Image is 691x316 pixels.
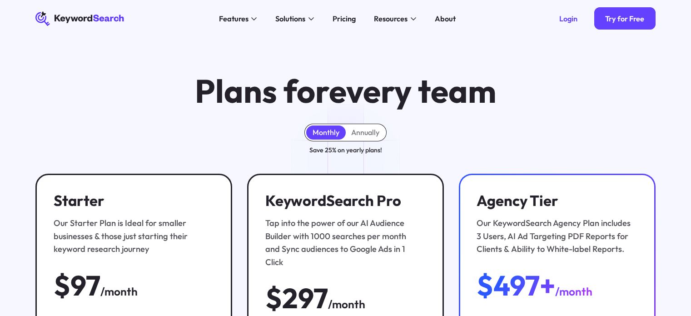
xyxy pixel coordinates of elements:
[265,217,421,269] div: Tap into the power of our AI Audience Builder with 1000 searches per month and Sync audiences to ...
[327,11,361,26] a: Pricing
[351,128,379,137] div: Annually
[429,11,461,26] a: About
[477,217,632,256] div: Our KeywordSearch Agency Plan includes 3 Users, AI Ad Targeting PDF Reports for Clients & Ability...
[265,192,421,210] h3: KeywordSearch Pro
[265,284,328,313] div: $297
[477,271,555,301] div: $497+
[477,192,632,210] h3: Agency Tier
[333,13,356,25] div: Pricing
[100,283,138,300] div: /month
[54,192,209,210] h3: Starter
[54,217,209,256] div: Our Starter Plan is Ideal for smaller businesses & those just starting their keyword research jou...
[328,296,365,313] div: /month
[309,145,382,155] div: Save 25% on yearly plans!
[374,13,408,25] div: Resources
[54,271,100,301] div: $97
[313,128,339,137] div: Monthly
[329,70,496,111] span: every team
[435,13,456,25] div: About
[605,14,644,23] div: Try for Free
[555,283,592,300] div: /month
[219,13,249,25] div: Features
[275,13,305,25] div: Solutions
[594,7,656,30] a: Try for Free
[548,7,588,30] a: Login
[195,74,496,109] h1: Plans for
[559,14,577,23] div: Login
